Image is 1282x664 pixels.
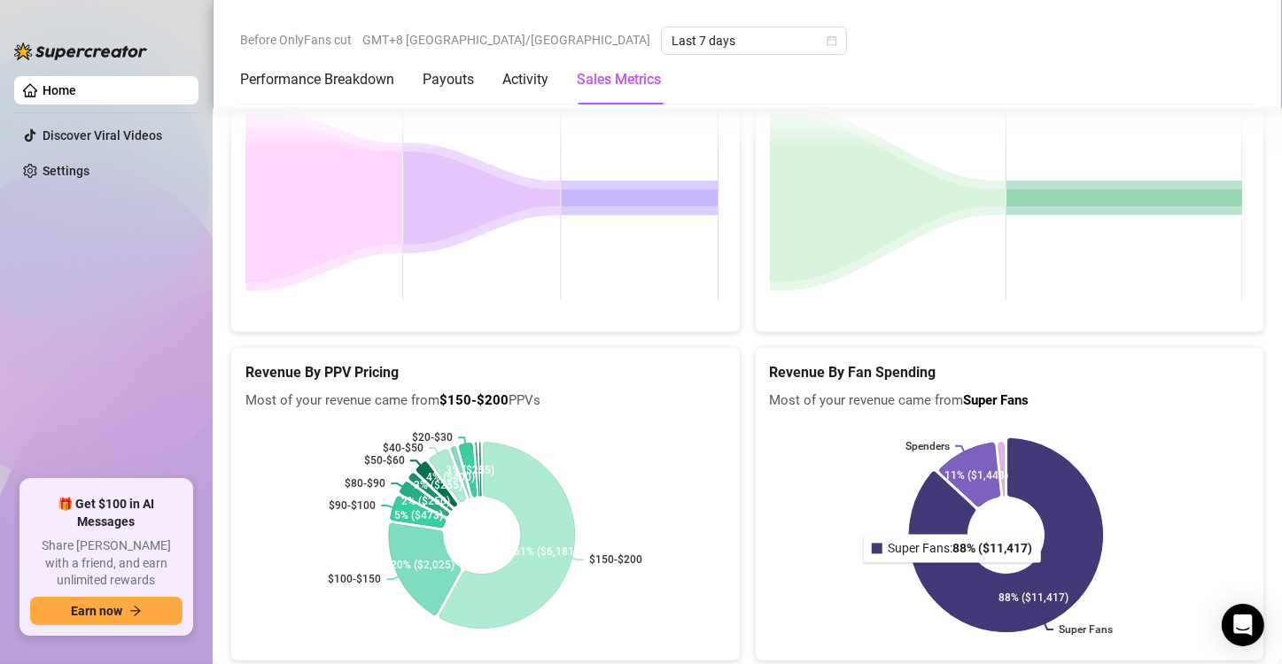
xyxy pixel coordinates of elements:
text: $90-$100 [329,499,376,512]
span: 🎁 Get $100 in AI Messages [30,496,183,530]
h5: Revenue By PPV Pricing [245,362,726,383]
b: Super Fans [964,392,1029,408]
span: GMT+8 [GEOGRAPHIC_DATA]/[GEOGRAPHIC_DATA] [362,27,650,53]
div: Performance Breakdown [240,69,394,90]
button: Earn nowarrow-right [30,597,183,625]
img: logo-BBDzfeDw.svg [14,42,147,60]
text: $80-$90 [345,477,385,490]
span: Last 7 days [672,27,836,54]
span: Earn now [71,604,122,618]
text: $150-$200 [589,554,642,567]
span: Most of your revenue came from PPVs [245,390,726,412]
div: Sales Metrics [577,69,661,90]
text: Spenders [905,440,950,452]
text: $20-$30 [412,432,453,444]
text: $100-$150 [328,574,381,586]
text: $40-$50 [383,442,423,454]
div: Payouts [423,69,474,90]
a: Settings [43,164,89,178]
b: $150-$200 [439,392,509,408]
h5: Revenue By Fan Spending [770,362,1250,383]
span: calendar [827,35,837,46]
span: Before OnlyFans cut [240,27,352,53]
span: arrow-right [129,605,142,617]
span: Share [PERSON_NAME] with a friend, and earn unlimited rewards [30,537,183,590]
a: Home [43,83,76,97]
div: Activity [502,69,548,90]
text: $50-$60 [364,455,405,467]
a: Discover Viral Videos [43,128,162,143]
text: Super Fans [1059,624,1113,637]
span: Most of your revenue came from [770,390,1250,412]
div: Open Intercom Messenger [1222,604,1264,646]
